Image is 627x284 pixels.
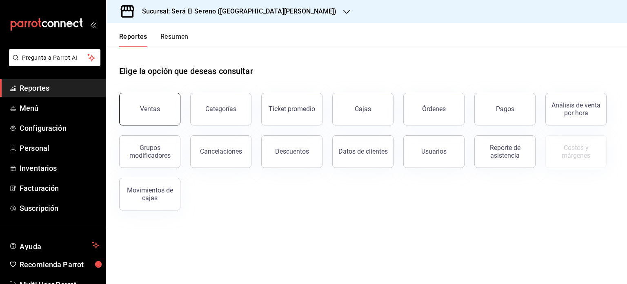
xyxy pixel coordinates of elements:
div: Pagos [496,105,514,113]
button: Ventas [119,93,180,125]
span: Recomienda Parrot [20,259,99,270]
div: Costos y márgenes [551,144,601,159]
div: navigation tabs [119,33,189,47]
div: Órdenes [422,105,446,113]
button: Reporte de asistencia [474,135,536,168]
div: Grupos modificadores [125,144,175,159]
button: Cancelaciones [190,135,251,168]
div: Reporte de asistencia [480,144,530,159]
h3: Sucursal: Será El Sereno ([GEOGRAPHIC_DATA][PERSON_NAME]) [136,7,337,16]
span: Reportes [20,83,99,94]
span: Suscripción [20,203,99,214]
span: Pregunta a Parrot AI [22,54,88,62]
button: Análisis de venta por hora [545,93,607,125]
button: open_drawer_menu [90,21,96,28]
button: Grupos modificadores [119,135,180,168]
div: Categorías [205,105,236,113]
button: Contrata inventarios para ver este reporte [545,135,607,168]
a: Cajas [332,93,394,125]
button: Ticket promedio [261,93,322,125]
button: Reportes [119,33,147,47]
button: Pregunta a Parrot AI [9,49,100,66]
a: Pregunta a Parrot AI [6,59,100,68]
span: Ayuda [20,240,89,250]
div: Análisis de venta por hora [551,101,601,117]
button: Movimientos de cajas [119,178,180,210]
span: Facturación [20,183,99,194]
button: Descuentos [261,135,322,168]
span: Personal [20,143,99,154]
button: Usuarios [403,135,465,168]
span: Menú [20,103,99,114]
span: Inventarios [20,163,99,174]
div: Movimientos de cajas [125,186,175,202]
div: Usuarios [421,148,447,155]
div: Ventas [140,105,160,113]
div: Datos de clientes [338,148,388,155]
button: Categorías [190,93,251,125]
div: Cajas [355,104,371,114]
div: Ticket promedio [269,105,315,113]
button: Datos de clientes [332,135,394,168]
div: Descuentos [275,148,309,155]
button: Pagos [474,93,536,125]
button: Resumen [160,33,189,47]
button: Órdenes [403,93,465,125]
span: Configuración [20,123,99,134]
div: Cancelaciones [200,148,242,155]
h1: Elige la opción que deseas consultar [119,65,253,77]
